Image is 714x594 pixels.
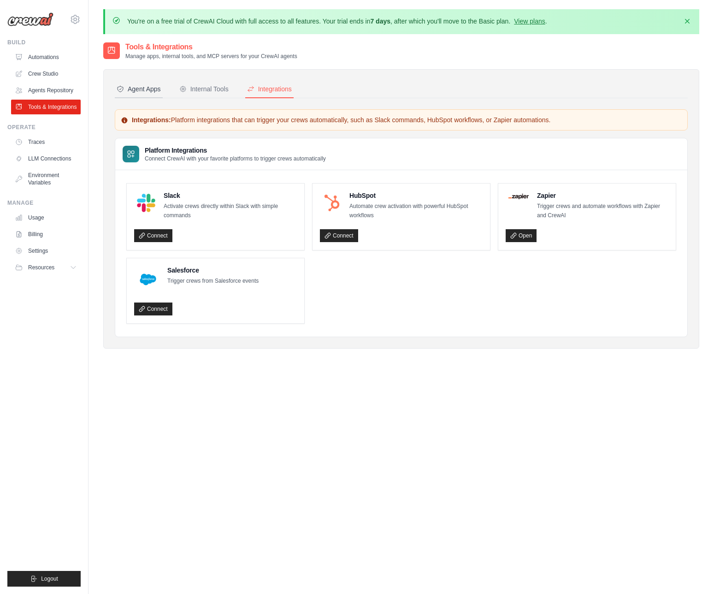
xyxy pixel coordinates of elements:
h4: Salesforce [167,266,259,275]
a: Connect [134,229,172,242]
p: Manage apps, internal tools, and MCP servers for your CrewAI agents [125,53,297,60]
a: Tools & Integrations [11,100,81,114]
img: HubSpot Logo [323,194,341,212]
p: Automate crew activation with powerful HubSpot workflows [349,202,483,220]
button: Integrations [245,81,294,98]
a: Traces [11,135,81,149]
img: Zapier Logo [508,194,529,199]
a: LLM Connections [11,151,81,166]
div: Build [7,39,81,46]
a: Crew Studio [11,66,81,81]
h3: Platform Integrations [145,146,326,155]
a: Connect [320,229,358,242]
button: Agent Apps [115,81,163,98]
p: Activate crews directly within Slack with simple commands [164,202,297,220]
div: Integrations [247,84,292,94]
p: Connect CrewAI with your favorite platforms to trigger crews automatically [145,155,326,162]
h4: HubSpot [349,191,483,200]
h2: Tools & Integrations [125,42,297,53]
h4: Slack [164,191,297,200]
span: Resources [28,264,54,271]
div: Internal Tools [179,84,229,94]
strong: 7 days [370,18,390,25]
button: Logout [7,571,81,587]
p: Trigger crews from Salesforce events [167,277,259,286]
img: Logo [7,12,53,26]
img: Slack Logo [137,194,155,212]
a: Environment Variables [11,168,81,190]
a: Automations [11,50,81,65]
div: Operate [7,124,81,131]
a: Settings [11,244,81,258]
p: You're on a free trial of CrewAI Cloud with full access to all features. Your trial ends in , aft... [127,17,547,26]
p: Trigger crews and automate workflows with Zapier and CrewAI [537,202,668,220]
button: Internal Tools [177,81,230,98]
button: Resources [11,260,81,275]
a: Open [506,229,537,242]
div: Agent Apps [117,84,161,94]
a: Connect [134,303,172,315]
a: Agents Repository [11,83,81,98]
div: Manage [7,199,81,207]
a: View plans [514,18,545,25]
img: Salesforce Logo [137,268,159,291]
span: Logout [41,575,58,582]
a: Usage [11,210,81,225]
strong: Integrations: [132,116,171,124]
p: Platform integrations that can trigger your crews automatically, such as Slack commands, HubSpot ... [121,115,682,125]
h4: Zapier [537,191,668,200]
a: Billing [11,227,81,242]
